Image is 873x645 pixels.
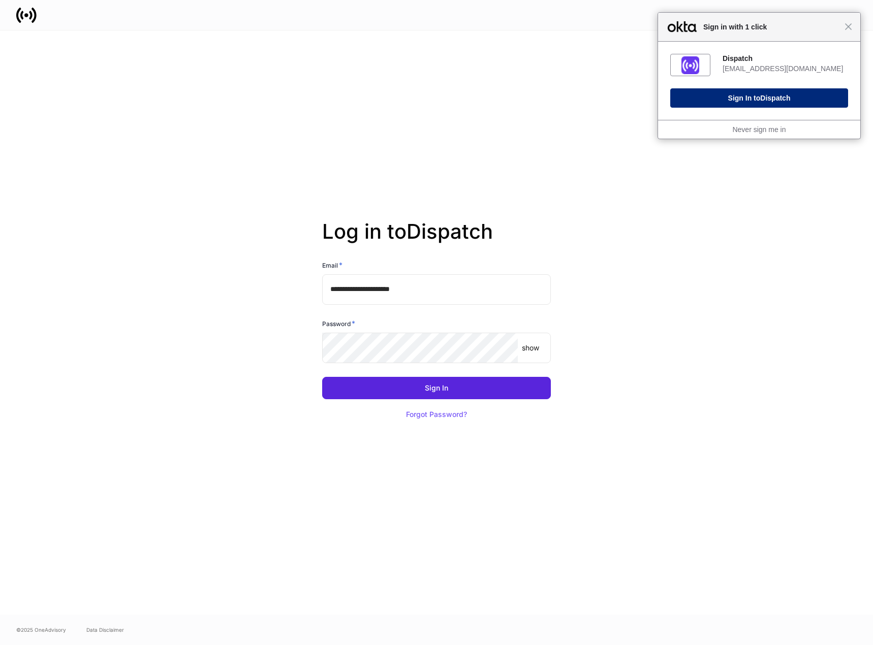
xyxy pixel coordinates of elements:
[723,64,848,73] div: [EMAIL_ADDRESS][DOMAIN_NAME]
[322,377,551,399] button: Sign In
[522,343,539,353] p: show
[670,88,848,108] button: Sign In toDispatch
[723,54,848,63] div: Dispatch
[406,411,467,418] div: Forgot Password?
[760,94,790,102] span: Dispatch
[322,219,551,260] h2: Log in to Dispatch
[393,403,480,426] button: Forgot Password?
[698,21,845,33] span: Sign in with 1 click
[322,318,355,329] h6: Password
[86,626,124,634] a: Data Disclaimer
[16,626,66,634] span: © 2025 OneAdvisory
[322,260,342,270] h6: Email
[845,23,852,30] span: Close
[681,56,699,74] img: fs01jxrofoggULhDH358
[732,125,786,134] a: Never sign me in
[425,384,448,392] div: Sign In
